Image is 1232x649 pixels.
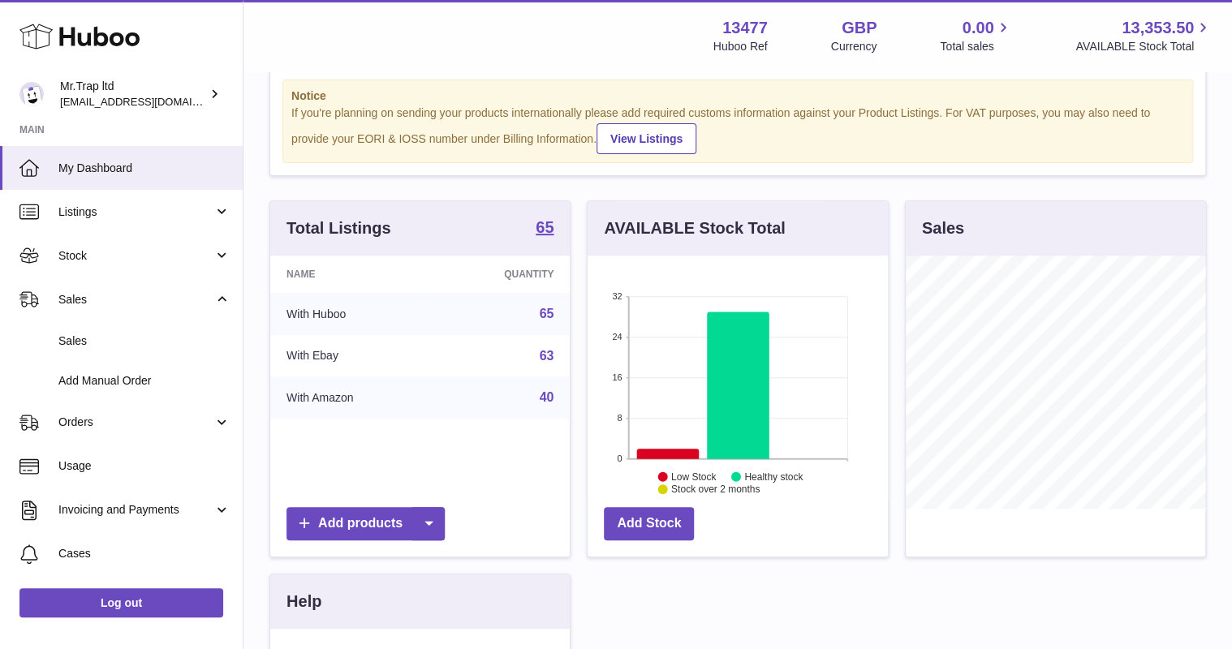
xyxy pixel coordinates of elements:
span: Cases [58,546,230,561]
a: 40 [540,390,554,404]
span: 0.00 [963,17,994,39]
h3: Help [286,591,321,612]
h3: AVAILABLE Stock Total [604,217,785,239]
span: AVAILABLE Stock Total [1075,39,1213,54]
td: With Ebay [270,335,434,377]
strong: GBP [842,17,877,39]
span: My Dashboard [58,161,230,176]
h3: Sales [922,217,964,239]
span: Sales [58,292,213,307]
th: Name [270,256,434,293]
strong: 13477 [722,17,768,39]
a: 65 [536,219,554,239]
span: Sales [58,333,230,349]
div: Huboo Ref [713,39,768,54]
span: Stock [58,248,213,264]
a: View Listings [597,123,696,154]
td: With Amazon [270,376,434,419]
a: Log out [19,588,223,617]
span: Add Manual Order [58,373,230,389]
span: Usage [58,458,230,474]
text: Healthy stock [744,471,803,483]
a: Add Stock [604,507,694,540]
span: [EMAIL_ADDRESS][DOMAIN_NAME] [60,95,239,108]
text: 32 [613,291,622,301]
text: Stock over 2 months [671,484,760,495]
td: With Huboo [270,293,434,335]
text: 8 [618,413,622,423]
text: 0 [618,453,622,463]
a: 65 [540,307,554,320]
span: Total sales [940,39,1012,54]
div: If you're planning on sending your products internationally please add required customs informati... [291,105,1184,154]
span: Orders [58,415,213,430]
span: Listings [58,204,213,220]
div: Mr.Trap ltd [60,79,206,110]
a: Add products [286,507,445,540]
h3: Total Listings [286,217,391,239]
span: 13,353.50 [1122,17,1194,39]
text: 24 [613,332,622,342]
text: Low Stock [671,471,717,483]
strong: 65 [536,219,554,235]
strong: Notice [291,88,1184,104]
span: Invoicing and Payments [58,502,213,518]
a: 13,353.50 AVAILABLE Stock Total [1075,17,1213,54]
div: Currency [831,39,877,54]
a: 63 [540,349,554,363]
text: 16 [613,372,622,382]
img: office@grabacz.eu [19,82,44,106]
th: Quantity [434,256,570,293]
a: 0.00 Total sales [940,17,1012,54]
